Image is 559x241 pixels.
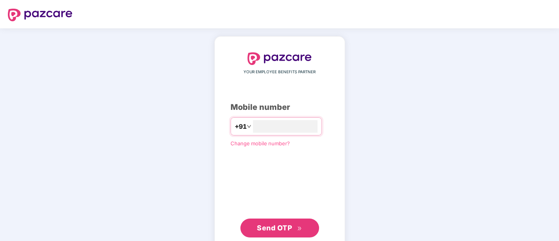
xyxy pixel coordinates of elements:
a: Change mobile number? [231,140,290,146]
span: Send OTP [257,224,292,232]
div: Mobile number [231,101,329,113]
span: +91 [235,122,247,132]
span: YOUR EMPLOYEE BENEFITS PARTNER [244,69,315,75]
img: logo [247,52,312,65]
img: logo [8,9,72,21]
span: down [247,124,251,129]
span: double-right [297,226,302,231]
button: Send OTPdouble-right [240,219,319,237]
